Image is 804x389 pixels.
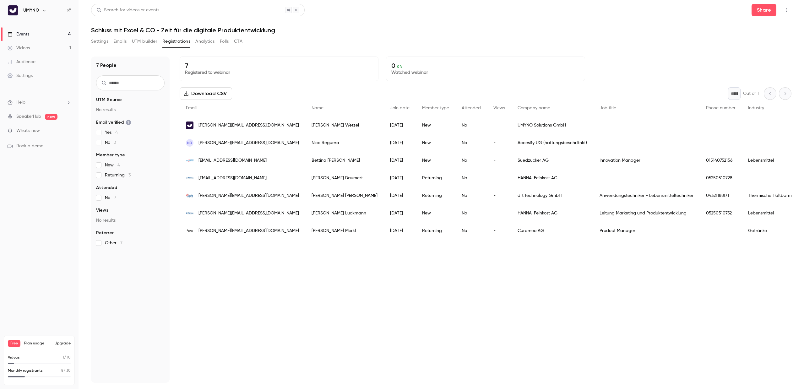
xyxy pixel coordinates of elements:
[384,169,416,187] div: [DATE]
[91,26,791,34] h1: Schluss mit Excel & CO - Zeit für die digitale Produktentwicklung
[96,62,117,69] h1: 7 People
[185,62,373,69] p: 7
[455,116,487,134] div: No
[198,192,299,199] span: [PERSON_NAME][EMAIL_ADDRESS][DOMAIN_NAME]
[455,169,487,187] div: No
[384,152,416,169] div: [DATE]
[416,187,455,204] div: Returning
[16,143,43,149] span: Book a demo
[8,368,43,374] p: Monthly registrants
[305,204,384,222] div: [PERSON_NAME] Luckmann
[187,140,192,146] span: NR
[8,59,35,65] div: Audience
[105,240,122,246] span: Other
[105,162,120,168] span: New
[198,140,299,146] span: [PERSON_NAME][EMAIL_ADDRESS][DOMAIN_NAME]
[455,222,487,240] div: No
[416,134,455,152] div: New
[593,152,700,169] div: Innovation Manager
[45,114,57,120] span: new
[455,134,487,152] div: No
[128,173,131,177] span: 3
[198,157,267,164] span: [EMAIL_ADDRESS][DOMAIN_NAME]
[487,134,511,152] div: -
[593,187,700,204] div: Anwendungstechniker - Lebensmitteltechniker
[234,36,242,46] button: CTA
[186,122,193,129] img: umyno.com
[61,368,71,374] p: / 30
[700,152,742,169] div: 015140752156
[700,187,742,204] div: 04321188171
[91,36,108,46] button: Settings
[96,97,165,246] section: facet-groups
[600,106,616,110] span: Job title
[8,45,30,51] div: Videos
[195,36,215,46] button: Analytics
[120,241,122,245] span: 7
[391,62,579,69] p: 0
[593,204,700,222] div: Leitung Marketing und Produktentwicklung
[186,106,197,110] span: Email
[593,222,700,240] div: Product Manager
[391,69,579,76] p: Watched webinar
[114,140,116,145] span: 3
[700,204,742,222] div: 05250510752
[743,90,759,97] p: Out of 1
[384,116,416,134] div: [DATE]
[115,130,118,135] span: 4
[105,172,131,178] span: Returning
[305,152,384,169] div: Bettina [PERSON_NAME]
[105,139,116,146] span: No
[117,163,120,167] span: 4
[16,127,40,134] span: What's new
[96,97,122,103] span: UTM Source
[397,64,403,69] span: 0 %
[96,185,117,191] span: Attended
[511,222,593,240] div: Curameo AG
[416,116,455,134] div: New
[198,122,299,129] span: [PERSON_NAME][EMAIL_ADDRESS][DOMAIN_NAME]
[63,356,64,359] span: 1
[422,106,449,110] span: Member type
[96,207,108,213] span: Views
[305,187,384,204] div: [PERSON_NAME] [PERSON_NAME]
[198,175,267,181] span: [EMAIL_ADDRESS][DOMAIN_NAME]
[416,152,455,169] div: New
[198,228,299,234] span: [PERSON_NAME][EMAIL_ADDRESS][DOMAIN_NAME]
[180,87,232,100] button: Download CSV
[455,152,487,169] div: No
[511,116,593,134] div: UMYNO Solutions GmbH
[55,341,71,346] button: Upgrade
[96,217,165,224] p: No results
[105,195,116,201] span: No
[487,222,511,240] div: -
[186,209,193,217] img: hanna.de
[305,134,384,152] div: Nico Reguera
[185,69,373,76] p: Registered to webinar
[8,99,71,106] li: help-dropdown-opener
[487,169,511,187] div: -
[23,7,39,14] h6: UMYNO
[198,210,299,217] span: [PERSON_NAME][EMAIL_ADDRESS][DOMAIN_NAME]
[113,36,127,46] button: Emails
[462,106,481,110] span: Attended
[487,116,511,134] div: -
[114,196,116,200] span: 7
[752,4,776,16] button: Share
[416,169,455,187] div: Returning
[384,204,416,222] div: [DATE]
[384,222,416,240] div: [DATE]
[390,106,410,110] span: Join date
[455,187,487,204] div: No
[511,169,593,187] div: HANNA-Feinkost AG
[96,107,165,113] p: No results
[16,99,25,106] span: Help
[96,230,114,236] span: Referrer
[8,355,20,360] p: Videos
[706,106,736,110] span: Phone number
[493,106,505,110] span: Views
[416,204,455,222] div: New
[455,204,487,222] div: No
[186,229,193,232] img: klosterkitchen.com
[384,134,416,152] div: [DATE]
